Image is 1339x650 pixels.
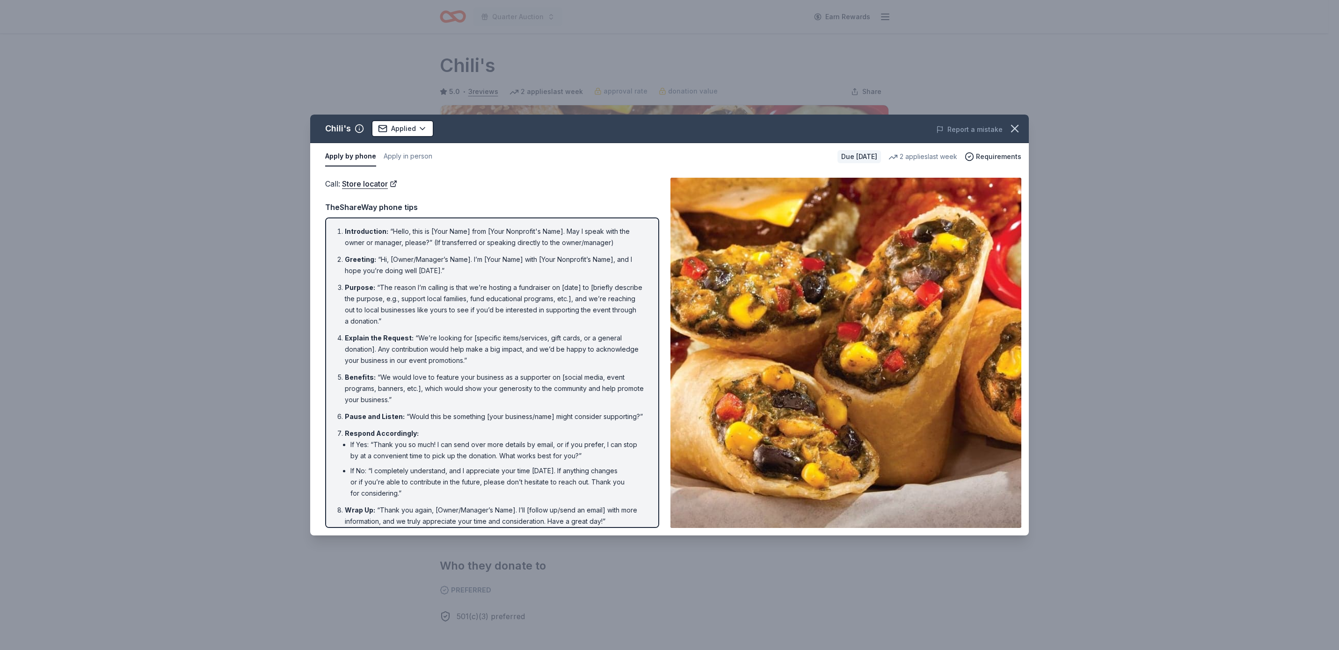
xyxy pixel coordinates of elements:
[345,373,376,381] span: Benefits :
[345,282,645,327] li: “The reason I’m calling is that we’re hosting a fundraiser on [date] to [briefly describe the pur...
[345,334,414,342] span: Explain the Request :
[384,147,432,166] button: Apply in person
[342,178,397,190] a: Store locator
[325,147,376,166] button: Apply by phone
[345,372,645,405] li: “We would love to feature your business as a supporter on [social media, event programs, banners,...
[371,120,434,137] button: Applied
[345,226,645,248] li: “Hello, this is [Your Name] from [Your Nonprofit's Name]. May I speak with the owner or manager, ...
[345,411,645,422] li: “Would this be something [your business/name] might consider supporting?”
[325,201,659,213] div: TheShareWay phone tips
[391,123,416,134] span: Applied
[888,151,957,162] div: 2 applies last week
[345,227,388,235] span: Introduction :
[837,150,881,163] div: Due [DATE]
[350,439,645,462] li: If Yes: “Thank you so much! I can send over more details by email, or if you prefer, I can stop b...
[936,124,1003,135] button: Report a mistake
[345,254,645,276] li: “Hi, [Owner/Manager’s Name]. I’m [Your Name] with [Your Nonprofit’s Name], and I hope you’re doin...
[350,465,645,499] li: If No: “I completely understand, and I appreciate your time [DATE]. If anything changes or if you...
[325,121,351,136] div: Chili's
[345,429,419,437] span: Respond Accordingly :
[345,283,375,291] span: Purpose :
[345,332,645,366] li: “We’re looking for [specific items/services, gift cards, or a general donation]. Any contribution...
[965,151,1021,162] button: Requirements
[345,412,405,420] span: Pause and Listen :
[976,151,1021,162] span: Requirements
[345,506,375,514] span: Wrap Up :
[325,178,659,190] div: Call :
[670,178,1021,528] img: Image for Chili's
[345,255,376,263] span: Greeting :
[345,505,645,527] li: “Thank you again, [Owner/Manager’s Name]. I’ll [follow up/send an email] with more information, a...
